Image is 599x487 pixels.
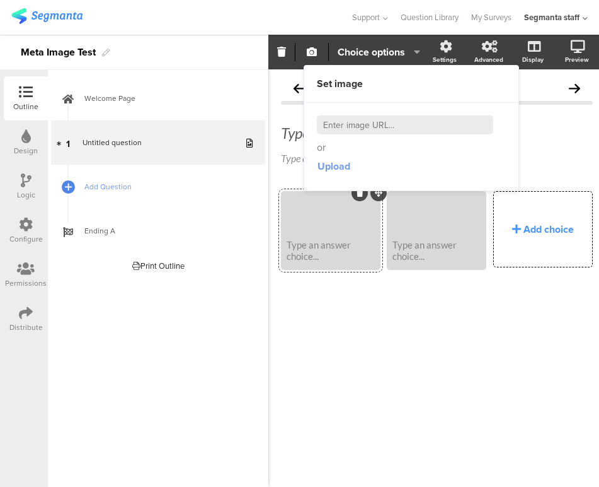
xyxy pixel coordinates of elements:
[66,136,70,150] span: 1
[11,8,83,24] img: segmanta logo
[317,159,350,173] span: Upload
[84,225,246,237] span: Ending A
[281,152,593,164] div: Type a description here...
[317,77,363,91] span: Set image
[565,55,589,64] div: Preview
[84,92,246,105] span: Welcome Page
[83,137,142,148] span: Untitled question
[474,55,503,64] div: Advanced
[522,55,544,64] div: Display
[9,233,43,245] div: Configure
[84,180,246,193] span: Add Question
[51,120,265,165] a: 1 Untitled question
[21,42,96,62] div: Meta Image Test
[287,239,353,262] span: Type an answer choice...
[493,191,593,267] button: Add choice
[51,209,265,253] a: Ending A
[5,278,47,289] div: Permissions
[14,145,38,156] div: Design
[433,55,457,64] div: Settings
[352,11,380,23] span: Support
[317,115,493,134] input: Enter image URL...
[317,141,326,155] span: or
[337,38,421,66] button: Choice options
[13,101,38,112] div: Outline
[51,76,265,120] a: Welcome Page
[132,260,185,272] div: Print Outline
[392,239,459,262] span: Type an answer choice...
[17,189,35,201] div: Logic
[523,222,574,237] div: Add choice
[524,11,579,23] div: Segmanta staff
[338,45,405,59] span: Choice options
[9,322,43,333] div: Distribute
[281,124,593,143] div: Type your question here...
[317,155,351,178] button: Upload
